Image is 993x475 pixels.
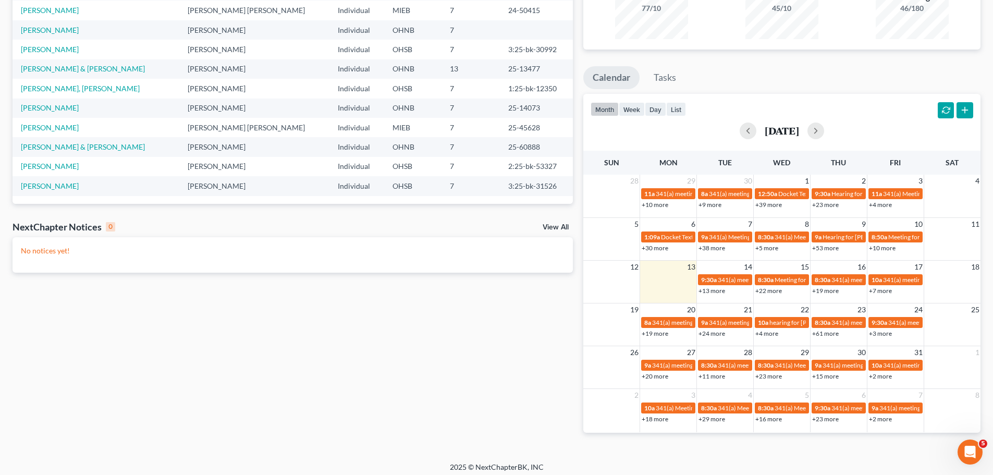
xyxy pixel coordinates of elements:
span: 8:50a [872,233,887,241]
td: [PERSON_NAME] [179,20,329,40]
span: Docket Text: for [PERSON_NAME] [661,233,754,241]
a: View All [543,224,569,231]
span: 2 [633,389,640,401]
td: MIEB [384,1,442,20]
td: [PERSON_NAME] [PERSON_NAME] [179,1,329,20]
span: 341(a) Meeting for [PERSON_NAME] and [PERSON_NAME] [775,233,937,241]
div: 0 [106,222,115,232]
span: 341(a) meeting for [PERSON_NAME] [888,319,989,326]
a: +23 more [755,372,782,380]
td: 3:25-bk-31526 [500,176,573,196]
a: +19 more [642,330,668,337]
a: +20 more [642,372,668,380]
span: 28 [629,175,640,187]
button: month [591,102,619,116]
td: 7 [442,1,500,20]
td: 13 [442,59,500,79]
td: OHSB [384,157,442,176]
td: OHNB [384,137,442,156]
a: +22 more [755,287,782,295]
td: 25-14073 [500,99,573,118]
td: 25-13477 [500,59,573,79]
a: +11 more [698,372,725,380]
span: 6 [861,389,867,401]
td: OHNB [384,20,442,40]
span: 341(a) meeting for [PERSON_NAME] [718,361,818,369]
a: +15 more [812,372,839,380]
a: +61 more [812,330,839,337]
span: 9a [644,361,651,369]
span: 9a [872,404,878,412]
a: +18 more [642,415,668,423]
td: 7 [442,118,500,137]
a: [PERSON_NAME] [21,181,79,190]
span: 16 [856,261,867,273]
span: 341(a) Meeting for [PERSON_NAME] and [PERSON_NAME] [775,361,937,369]
a: +10 more [642,201,668,209]
td: 7 [442,176,500,196]
span: 6 [690,218,696,230]
a: +13 more [698,287,725,295]
div: 46/180 [876,3,949,14]
a: +2 more [869,372,892,380]
a: [PERSON_NAME] [21,162,79,170]
span: 8:30a [701,404,717,412]
span: 9:30a [701,276,717,284]
div: 45/10 [745,3,818,14]
span: 9a [701,233,708,241]
span: 5 [979,440,987,448]
span: 341(a) meeting for [PERSON_NAME] [823,361,923,369]
span: 341(a) meeting for [PERSON_NAME] & [PERSON_NAME] [709,190,865,198]
td: OHSB [384,40,442,59]
a: [PERSON_NAME] [21,103,79,112]
a: +9 more [698,201,721,209]
td: OHNB [384,59,442,79]
td: Individual [329,157,384,176]
span: 28 [743,346,753,359]
span: 29 [686,175,696,187]
span: Sun [604,158,619,167]
span: 8:30a [758,276,774,284]
span: 341(a) meeting for [PERSON_NAME] [656,190,756,198]
a: +23 more [812,415,839,423]
span: 15 [800,261,810,273]
span: Hearing for [PERSON_NAME] & [PERSON_NAME] [823,233,959,241]
a: [PERSON_NAME] [21,6,79,15]
a: +7 more [869,287,892,295]
span: 12:50a [758,190,777,198]
span: 9a [815,361,822,369]
span: 341(a) meeting for [PERSON_NAME] [879,404,980,412]
span: 8a [701,190,708,198]
td: Individual [329,40,384,59]
span: 26 [629,346,640,359]
span: 8 [974,389,980,401]
td: MIEB [384,118,442,137]
td: 7 [442,137,500,156]
td: 24-50415 [500,1,573,20]
span: 341(a) meeting for [PERSON_NAME] [831,404,932,412]
span: hearing for [PERSON_NAME] [769,319,850,326]
a: +24 more [698,330,725,337]
td: 25-45628 [500,118,573,137]
td: [PERSON_NAME] [179,157,329,176]
a: +29 more [698,415,725,423]
span: 2 [861,175,867,187]
td: [PERSON_NAME] [179,176,329,196]
span: 17 [913,261,924,273]
span: Tue [718,158,732,167]
td: 7 [442,40,500,59]
a: [PERSON_NAME], [PERSON_NAME] [21,84,140,93]
span: 10a [872,361,882,369]
td: Individual [329,20,384,40]
span: 10a [758,319,768,326]
td: 25-60888 [500,137,573,156]
td: [PERSON_NAME] [179,40,329,59]
span: 5 [633,218,640,230]
span: 30 [743,175,753,187]
span: 13 [686,261,696,273]
span: 25 [970,303,980,316]
td: 7 [442,157,500,176]
td: [PERSON_NAME] [PERSON_NAME] [179,118,329,137]
span: 29 [800,346,810,359]
span: 8:30a [758,233,774,241]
